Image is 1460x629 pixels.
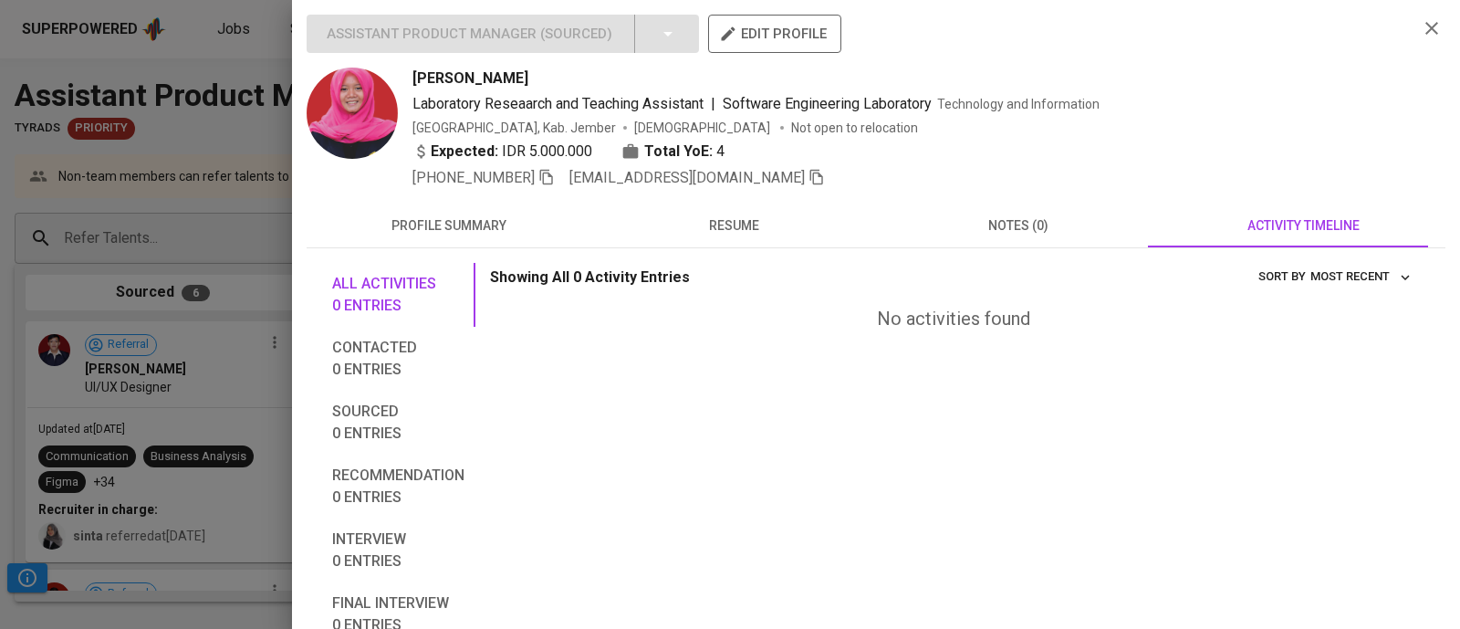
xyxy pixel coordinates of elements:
span: All activities 0 entries [332,273,464,317]
b: Expected: [431,141,498,162]
span: [PERSON_NAME] [412,68,528,89]
span: [PHONE_NUMBER] [412,169,535,186]
span: edit profile [723,22,827,46]
div: No activities found [490,306,1416,332]
span: notes (0) [887,215,1150,237]
span: 4 [716,141,725,162]
p: Showing All 0 Activity Entries [490,267,690,288]
span: Sourced 0 entries [332,401,464,445]
div: IDR 5.000.000 [412,141,592,162]
span: Contacted 0 entries [332,337,464,381]
span: [DEMOGRAPHIC_DATA] [634,119,773,137]
span: Laboratory Reseaarch and Teaching Assistant [412,95,704,112]
span: Technology and Information [937,97,1100,111]
span: sort by [1258,269,1306,283]
a: edit profile [708,26,841,40]
span: Interview 0 entries [332,529,464,572]
button: edit profile [708,15,841,53]
b: Total YoE: [644,141,713,162]
span: activity timeline [1172,215,1434,237]
span: profile summary [318,215,580,237]
span: Most Recent [1310,267,1412,288]
img: ce433b3038eaaa23121d71413f44380d.png [307,68,398,159]
span: | [711,93,715,115]
div: [GEOGRAPHIC_DATA], Kab. Jember [412,119,616,137]
span: resume [602,215,865,237]
p: Not open to relocation [791,119,918,137]
span: [EMAIL_ADDRESS][DOMAIN_NAME] [569,169,805,186]
button: sort by [1306,263,1416,291]
span: Software Engineering Laboratory [723,95,932,112]
span: Recommendation 0 entries [332,465,464,508]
